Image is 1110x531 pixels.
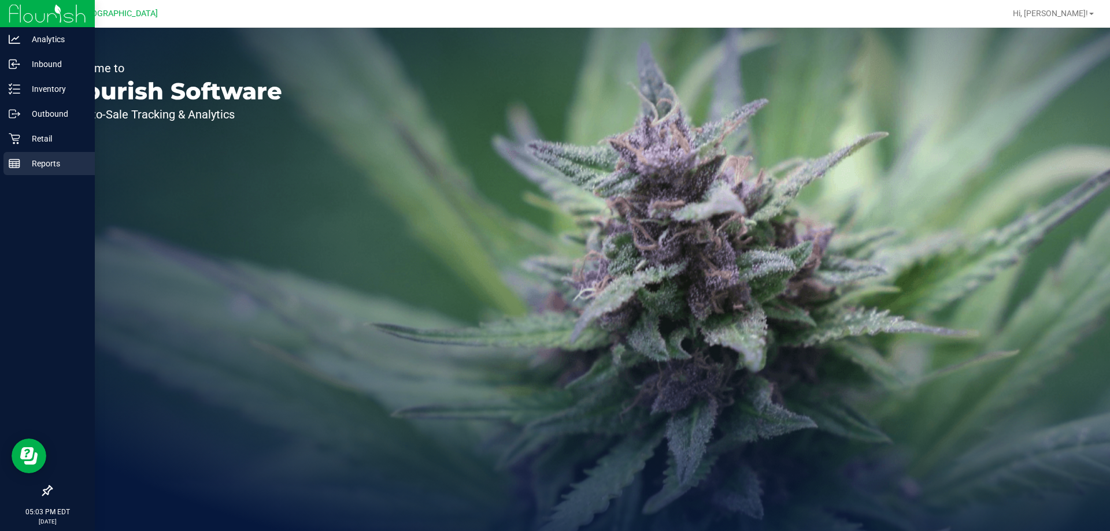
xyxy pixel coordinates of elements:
[1013,9,1088,18] span: Hi, [PERSON_NAME]!
[9,34,20,45] inline-svg: Analytics
[79,9,158,18] span: [GEOGRAPHIC_DATA]
[20,32,90,46] p: Analytics
[5,507,90,517] p: 05:03 PM EDT
[20,82,90,96] p: Inventory
[9,83,20,95] inline-svg: Inventory
[62,109,282,120] p: Seed-to-Sale Tracking & Analytics
[9,158,20,169] inline-svg: Reports
[20,132,90,146] p: Retail
[62,80,282,103] p: Flourish Software
[20,157,90,170] p: Reports
[9,108,20,120] inline-svg: Outbound
[9,58,20,70] inline-svg: Inbound
[9,133,20,144] inline-svg: Retail
[20,107,90,121] p: Outbound
[12,439,46,473] iframe: Resource center
[62,62,282,74] p: Welcome to
[20,57,90,71] p: Inbound
[5,517,90,526] p: [DATE]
